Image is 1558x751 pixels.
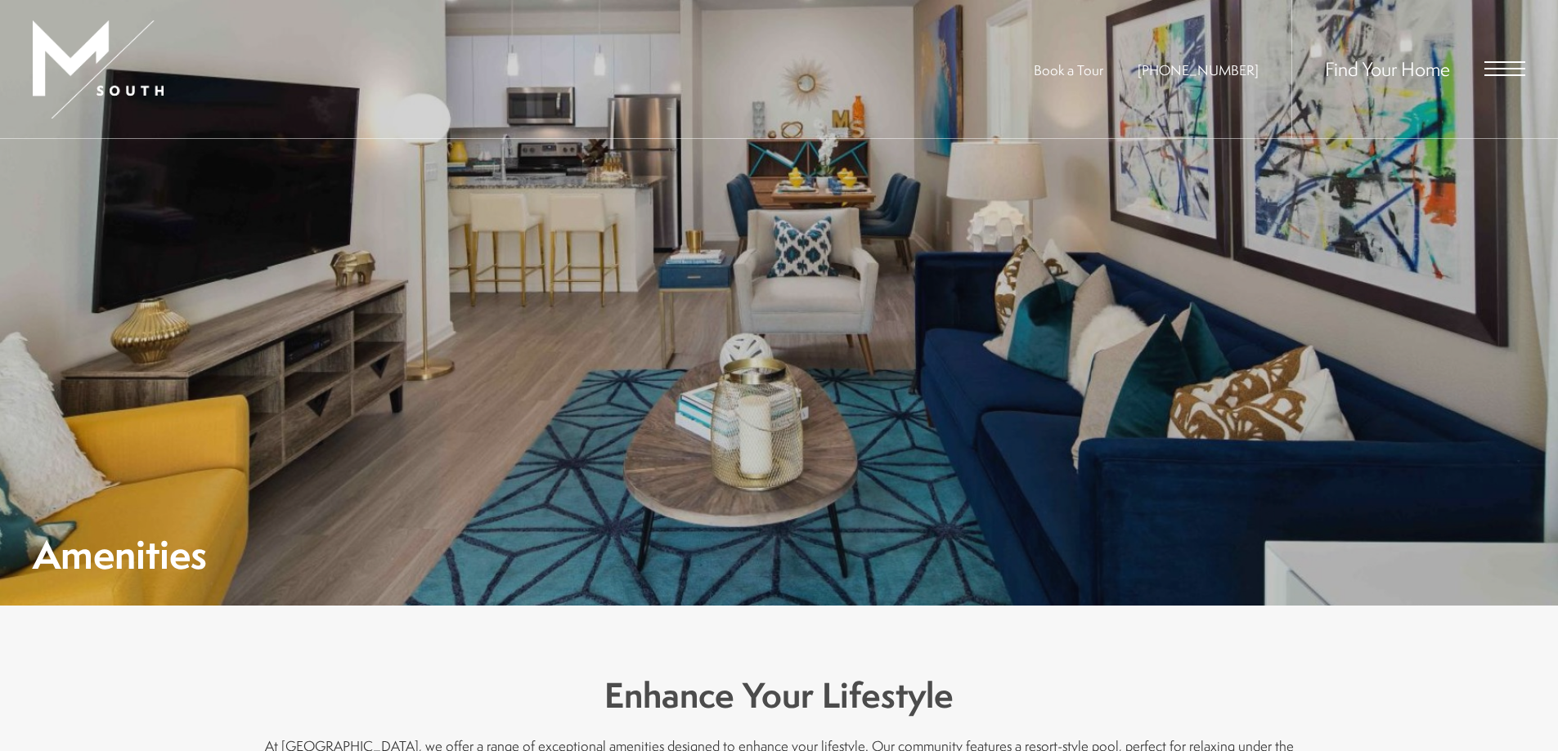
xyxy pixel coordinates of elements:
img: MSouth [33,20,164,118]
h3: Enhance Your Lifestyle [248,671,1311,720]
a: Book a Tour [1034,60,1103,79]
button: Open Menu [1484,61,1525,76]
a: Call Us at 813-570-8014 [1138,60,1259,79]
span: [PHONE_NUMBER] [1138,60,1259,79]
a: Find Your Home [1325,56,1450,82]
h1: Amenities [33,536,207,573]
